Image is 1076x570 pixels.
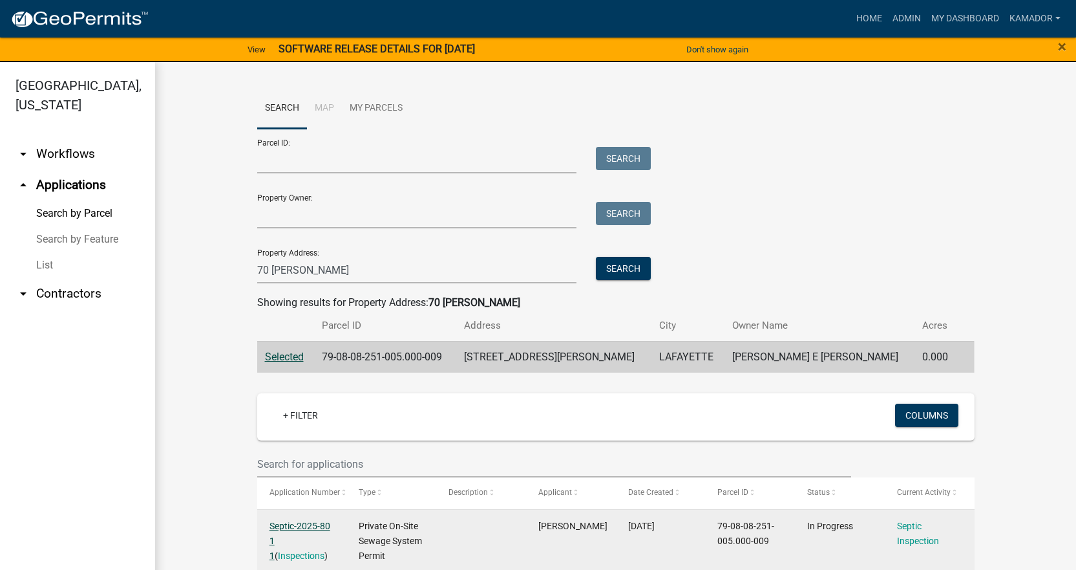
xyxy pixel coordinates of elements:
[724,311,915,341] th: Owner Name
[456,341,651,373] td: [STREET_ADDRESS][PERSON_NAME]
[885,477,975,509] datatable-header-cell: Current Activity
[314,341,456,373] td: 79-08-08-251-005.000-009
[596,202,651,225] button: Search
[448,488,488,497] span: Description
[628,488,673,497] span: Date Created
[705,477,795,509] datatable-header-cell: Parcel ID
[1058,38,1066,56] span: ×
[278,551,324,561] a: Inspections
[914,341,958,373] td: 0.000
[16,177,31,193] i: arrow_drop_up
[346,477,436,509] datatable-header-cell: Type
[538,488,572,497] span: Applicant
[436,477,526,509] datatable-header-cell: Description
[717,521,774,546] span: 79-08-08-251-005.000-009
[428,296,520,309] strong: 70 [PERSON_NAME]
[724,341,915,373] td: [PERSON_NAME] E [PERSON_NAME]
[359,488,375,497] span: Type
[269,521,330,561] a: Septic-2025-80 1 1
[628,521,655,531] span: 08/01/2025
[342,88,410,129] a: My Parcels
[807,521,853,531] span: In Progress
[895,404,958,427] button: Columns
[851,6,887,31] a: Home
[16,286,31,301] i: arrow_drop_down
[717,488,748,497] span: Parcel ID
[242,39,271,60] a: View
[681,39,754,60] button: Don't show again
[596,257,651,280] button: Search
[914,311,958,341] th: Acres
[651,341,724,373] td: LAFAYETTE
[456,311,651,341] th: Address
[526,477,616,509] datatable-header-cell: Applicant
[897,521,939,546] a: Septic Inspection
[279,43,475,55] strong: SOFTWARE RELEASE DETAILS FOR [DATE]
[887,6,926,31] a: Admin
[314,311,456,341] th: Parcel ID
[795,477,885,509] datatable-header-cell: Status
[1058,39,1066,54] button: Close
[265,351,304,363] a: Selected
[359,521,422,561] span: Private On-Site Sewage System Permit
[269,519,334,563] div: ( )
[16,146,31,162] i: arrow_drop_down
[269,488,340,497] span: Application Number
[257,295,975,311] div: Showing results for Property Address:
[1004,6,1066,31] a: Kamador
[538,521,607,531] span: John Hack II
[651,311,724,341] th: City
[257,88,307,129] a: Search
[807,488,830,497] span: Status
[596,147,651,170] button: Search
[926,6,1004,31] a: My Dashboard
[273,404,328,427] a: + Filter
[897,488,951,497] span: Current Activity
[616,477,706,509] datatable-header-cell: Date Created
[257,477,347,509] datatable-header-cell: Application Number
[257,451,852,477] input: Search for applications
